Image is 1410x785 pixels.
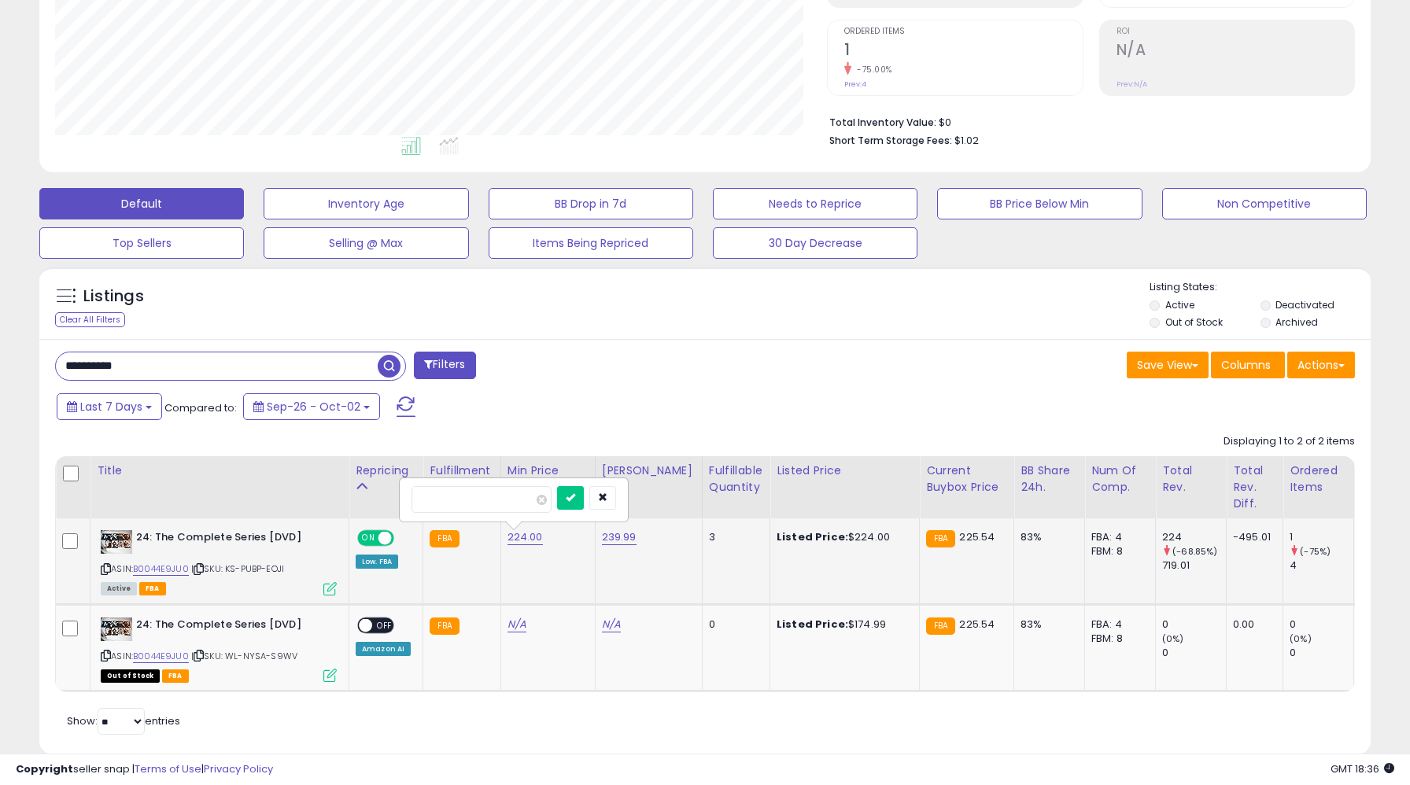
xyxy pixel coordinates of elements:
[1233,463,1276,512] div: Total Rev. Diff.
[1290,646,1353,660] div: 0
[1275,315,1318,329] label: Archived
[1233,530,1271,544] div: -495.01
[356,555,398,569] div: Low. FBA
[1290,463,1347,496] div: Ordered Items
[1221,357,1271,373] span: Columns
[602,463,696,479] div: [PERSON_NAME]
[1165,298,1194,311] label: Active
[1162,188,1367,219] button: Non Competitive
[709,530,758,544] div: 3
[80,399,142,415] span: Last 7 Days
[39,188,244,219] button: Default
[1091,632,1143,646] div: FBM: 8
[133,650,189,663] a: B0044E9JU0
[829,134,952,147] b: Short Term Storage Fees:
[709,463,763,496] div: Fulfillable Quantity
[430,463,493,479] div: Fulfillment
[777,463,913,479] div: Listed Price
[1162,632,1184,645] small: (0%)
[1117,41,1354,62] h2: N/A
[101,530,337,594] div: ASIN:
[1127,352,1209,378] button: Save View
[1290,558,1353,573] div: 4
[55,312,125,327] div: Clear All Filters
[136,617,327,636] b: 24: The Complete Series [DVD]
[1117,28,1354,36] span: ROI
[508,617,526,632] a: N/A
[829,112,1343,131] li: $0
[926,617,955,635] small: FBA
[101,617,132,641] img: 51TmMhU4ssL._SL40_.jpg
[829,116,936,129] b: Total Inventory Value:
[359,532,378,545] span: ON
[777,617,907,632] div: $174.99
[851,64,892,76] small: -75.00%
[133,562,189,576] a: B0044E9JU0
[1162,530,1226,544] div: 224
[1091,617,1143,632] div: FBA: 4
[709,617,758,632] div: 0
[1165,315,1223,329] label: Out of Stock
[959,617,995,632] span: 225.54
[926,530,955,547] small: FBA
[1021,617,1072,632] div: 83%
[777,617,848,632] b: Listed Price:
[430,617,459,635] small: FBA
[101,617,337,681] div: ASIN:
[954,133,979,148] span: $1.02
[356,642,411,656] div: Amazon AI
[16,762,273,777] div: seller snap | |
[1275,298,1334,311] label: Deactivated
[414,352,475,379] button: Filters
[844,41,1082,62] h2: 1
[1287,352,1355,378] button: Actions
[1021,530,1072,544] div: 83%
[356,463,416,479] div: Repricing
[1331,761,1394,776] span: 2025-10-10 18:36 GMT
[164,400,237,415] span: Compared to:
[1162,617,1226,632] div: 0
[1172,545,1217,558] small: (-68.85%)
[1233,617,1271,632] div: 0.00
[1091,530,1143,544] div: FBA: 4
[372,618,397,632] span: OFF
[1224,434,1355,449] div: Displaying 1 to 2 of 2 items
[1300,545,1331,558] small: (-75%)
[926,463,1007,496] div: Current Buybox Price
[602,529,637,545] a: 239.99
[1290,530,1353,544] div: 1
[136,530,327,549] b: 24: The Complete Series [DVD]
[777,530,907,544] div: $224.00
[1150,280,1371,295] p: Listing States:
[1290,632,1312,645] small: (0%)
[1091,463,1149,496] div: Num of Comp.
[101,669,160,683] span: All listings that are currently out of stock and unavailable for purchase on Amazon
[1162,463,1220,496] div: Total Rev.
[1117,79,1147,89] small: Prev: N/A
[777,529,848,544] b: Listed Price:
[135,761,201,776] a: Terms of Use
[1162,646,1226,660] div: 0
[139,582,166,595] span: FBA
[713,188,917,219] button: Needs to Reprice
[264,227,468,259] button: Selling @ Max
[1091,544,1143,558] div: FBM: 8
[67,713,180,728] span: Show: entries
[489,188,693,219] button: BB Drop in 7d
[162,669,189,683] span: FBA
[97,463,342,479] div: Title
[508,463,589,479] div: Min Price
[204,761,273,776] a: Privacy Policy
[508,529,543,545] a: 224.00
[392,532,417,545] span: OFF
[489,227,693,259] button: Items Being Repriced
[1021,463,1078,496] div: BB Share 24h.
[267,399,360,415] span: Sep-26 - Oct-02
[937,188,1142,219] button: BB Price Below Min
[844,79,866,89] small: Prev: 4
[602,617,621,632] a: N/A
[101,530,132,554] img: 51TmMhU4ssL._SL40_.jpg
[959,529,995,544] span: 225.54
[844,28,1082,36] span: Ordered Items
[191,562,284,575] span: | SKU: KS-PUBP-EOJI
